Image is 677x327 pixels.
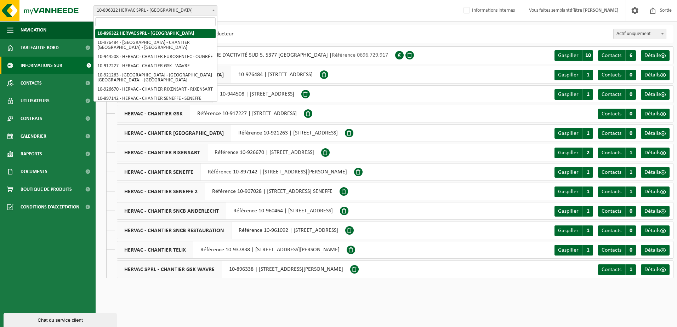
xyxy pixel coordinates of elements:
font: 10-944508 | [STREET_ADDRESS] [220,91,294,97]
label: Informations internes [462,5,515,16]
a: Gaspiller 1 [554,70,593,80]
a: Détails [641,109,670,119]
font: 10-896338 | [STREET_ADDRESS][PERSON_NAME] [229,266,343,272]
a: Gaspiller 10 [554,50,593,61]
font: Référence 10-896322 | ZONE D’ACTIVITÉ SUD 5, 5377 [GEOGRAPHIC_DATA] | [153,52,388,58]
li: 10-896322 HERVAC SPRL - [GEOGRAPHIC_DATA] [95,29,216,38]
span: 0 [625,206,636,217]
span: 2 [582,148,593,158]
span: 0 [625,109,636,119]
span: Gaspiller [558,131,579,136]
span: Utilisateurs [21,92,50,110]
span: Détails [644,53,660,58]
span: Référence 0696.729.917 [332,52,388,58]
a: Gaspiller 1 [554,187,593,197]
a: Contacts 6 [598,50,636,61]
a: Détails [641,70,670,80]
span: 1 [625,148,636,158]
a: Contacts 1 [598,187,636,197]
font: Référence 10-961092 | [STREET_ADDRESS] [239,228,338,233]
span: Tableau de bord [21,39,59,57]
li: 10-926670 - HERVAC - CHANTIER RIXENSART - RIXENSART [95,85,216,94]
span: Conditions d’acceptation [21,198,79,216]
font: 10-976484 | [STREET_ADDRESS] [238,72,313,78]
span: Contacts [602,72,621,78]
span: Détails [644,208,660,214]
a: Détails [641,50,670,61]
span: 0 [625,70,636,80]
span: Gaspiller [558,189,579,195]
span: 1 [625,264,636,275]
a: Contacts 0 [598,109,636,119]
span: 0 [625,89,636,100]
a: Gaspiller 1 [554,206,593,217]
span: Détails [644,150,660,156]
span: Rapports [21,145,42,163]
span: Gaspiller [558,53,579,58]
a: Détails [641,187,670,197]
span: Contacts [602,131,621,136]
span: 1 [625,187,636,197]
a: Contacts 0 [598,89,636,100]
span: Alleen actief [614,29,666,39]
a: Contacts 1 [598,264,636,275]
span: 1 [582,89,593,100]
a: Contacts 1 [598,148,636,158]
a: Détails [641,225,670,236]
span: Contacts [602,247,621,253]
span: Gaspiller [558,72,579,78]
span: Calendrier [21,127,46,145]
span: Contacts [602,267,621,272]
font: Référence 10-937838 | [STREET_ADDRESS][PERSON_NAME] [200,247,340,253]
span: HERVAC SPRL - CHANTIER GSK WAVRE [117,261,222,278]
span: Détails [644,228,660,234]
span: Contacts [602,53,621,58]
li: 10-976484 - [GEOGRAPHIC_DATA] - CHANTIER [GEOGRAPHIC_DATA] - [GEOGRAPHIC_DATA] [95,38,216,52]
span: Informations sur l’entreprise [21,57,82,74]
span: HERVAC - CHANTIER SNCB RESTAURATION [117,222,232,239]
span: Gaspiller [558,247,579,253]
span: 0 [625,128,636,139]
span: Contacts [602,208,621,214]
span: HERVAC - CHANTIER TELIX [117,241,193,258]
a: Contacts 0 [598,225,636,236]
a: Détails [641,148,670,158]
li: 10-917227 - HERVAC - CHANTIER GSK - WAVRE [95,62,216,71]
a: Gaspiller 1 [554,167,593,178]
span: Détails [644,72,660,78]
span: 0 [625,245,636,256]
font: Référence 10-897142 | [STREET_ADDRESS][PERSON_NAME] [208,169,347,175]
li: 10-921263 - [GEOGRAPHIC_DATA] - [GEOGRAPHIC_DATA] [GEOGRAPHIC_DATA] - [GEOGRAPHIC_DATA] [95,71,216,85]
span: 0 [625,225,636,236]
span: Documents [21,163,47,180]
span: 1 [582,225,593,236]
span: 6 [625,50,636,61]
li: 10-897142 - HERVAC - CHANTIER SENEFFE - SENEFFE [95,94,216,103]
a: Détails [641,264,670,275]
a: Détails [641,167,670,178]
a: Gaspiller 1 [554,225,593,236]
span: 10-896322 - HERVAC SPRL - BAILLONVILLE [93,5,217,16]
span: Gaspiller [558,170,579,175]
font: Référence 10-921263 | [STREET_ADDRESS] [238,130,338,136]
span: Contacts [602,170,621,175]
span: HERVAC - CHANTIER [GEOGRAPHIC_DATA] [117,125,231,142]
strong: d’être [PERSON_NAME] [570,8,619,13]
font: Référence 10-960464 | [STREET_ADDRESS] [233,208,333,214]
span: 1 [625,167,636,178]
span: Détails [644,131,660,136]
span: Gaspiller [558,228,579,234]
a: Contacts 0 [598,206,636,217]
span: Boutique de produits [21,180,72,198]
span: Contacts [602,150,621,156]
span: HERVAC - CHANTIER SENEFFE 2 [117,183,205,200]
span: 1 [582,167,593,178]
a: Gaspiller 1 [554,89,593,100]
span: 1 [582,245,593,256]
span: Détails [644,170,660,175]
span: Navigation [21,21,46,39]
span: Contacts [602,92,621,97]
font: Référence 10-926670 | [STREET_ADDRESS] [215,150,314,155]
